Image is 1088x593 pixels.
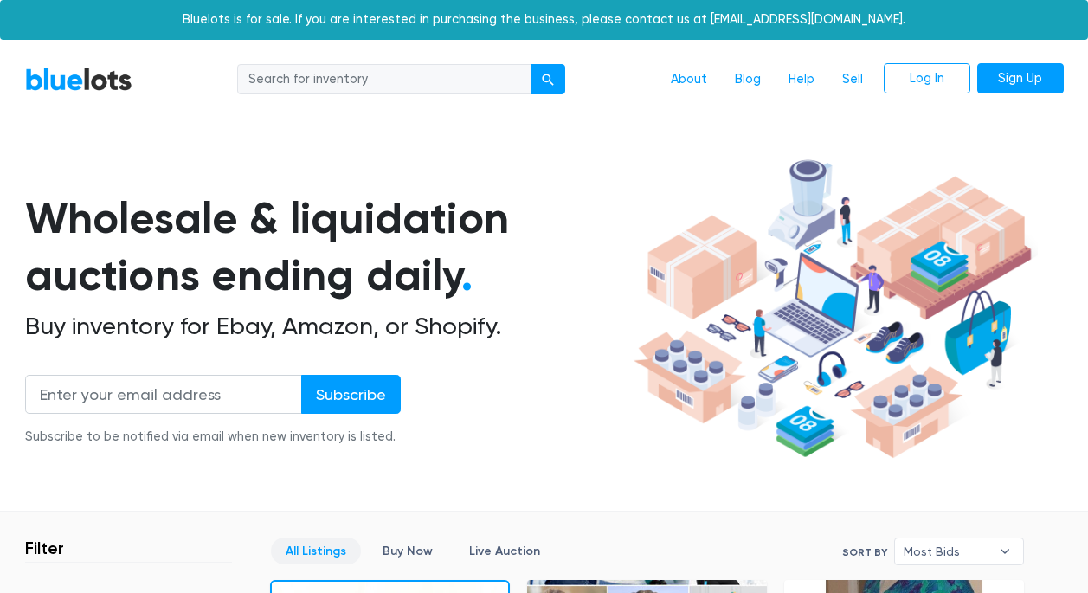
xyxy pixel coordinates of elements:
a: Blog [721,63,775,96]
h2: Buy inventory for Ebay, Amazon, or Shopify. [25,312,628,341]
a: Buy Now [368,538,447,564]
a: About [657,63,721,96]
a: BlueLots [25,67,132,92]
label: Sort By [842,545,887,560]
h3: Filter [25,538,64,558]
a: Help [775,63,828,96]
a: All Listings [271,538,361,564]
span: . [461,249,473,301]
a: Sell [828,63,877,96]
span: Most Bids [904,538,990,564]
b: ▾ [987,538,1023,564]
input: Subscribe [301,375,401,414]
img: hero-ee84e7d0318cb26816c560f6b4441b76977f77a177738b4e94f68c95b2b83dbb.png [628,151,1038,467]
a: Sign Up [977,63,1064,94]
div: Subscribe to be notified via email when new inventory is listed. [25,428,401,447]
input: Enter your email address [25,375,302,414]
a: Live Auction [454,538,555,564]
input: Search for inventory [237,64,531,95]
a: Log In [884,63,970,94]
h1: Wholesale & liquidation auctions ending daily [25,190,628,305]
